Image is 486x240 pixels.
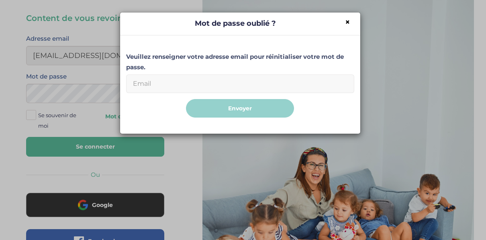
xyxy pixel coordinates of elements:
button: Envoyer [186,99,294,118]
button: Close [345,18,350,26]
span: × [345,17,350,27]
input: Email [126,74,354,93]
h4: Mot de passe oublié ? [126,19,354,29]
label: Veuillez renseigner votre adresse email pour réinitialiser votre mot de passe. [126,52,354,72]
